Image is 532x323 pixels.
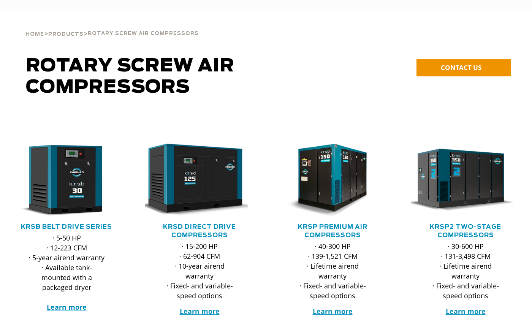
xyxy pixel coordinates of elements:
p: · 15-200 HP · 62-904 CFM · 10-year airend warranty · Fixed- and variable-speed options [160,241,239,301]
a: KRSP2 Two-Stage Compressors [430,224,501,238]
p: · 40-300 HP · 139-1,521 CFM · Lifetime airend warranty · Fixed- and variable-speed options [293,241,372,301]
span: CONTACT US [441,63,481,72]
span: Home [25,32,44,37]
img: krsp150 [272,144,381,217]
a: KRSB Belt Drive Series [21,224,112,230]
a: KRSD Direct Drive Compressors [163,224,236,238]
div: krsd125 [145,144,254,217]
span: Rotary Screw Air Compressors [88,31,199,36]
a: CONTACT US [416,59,511,76]
p: · 30-600 HP · 131-3,498 CFM · Lifetime airend warranty · Fixed- and variable-speed options [426,241,505,301]
div: krsp150 [278,144,387,217]
a: Learn more [180,307,220,316]
div: krsb30 [12,144,121,217]
div: > > [25,11,199,40]
a: KRSP Premium Air Compressors [298,224,367,238]
div: krsp350 [411,144,520,217]
a: Home [25,30,44,37]
span: Rotary Screw Air Compressors [26,57,234,97]
a: Products [48,30,84,37]
p: · 5-50 HP · 12-223 CFM · 5-year airend warranty · Available tank-mounted with a packaged dryer [27,233,106,312]
span: Products [48,32,84,37]
img: krsb30 [6,144,115,217]
img: krsp350 [405,144,514,217]
a: Learn more [47,302,87,312]
a: Learn more [446,307,486,316]
img: krsd125 [139,144,248,217]
a: Learn more [313,307,353,316]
